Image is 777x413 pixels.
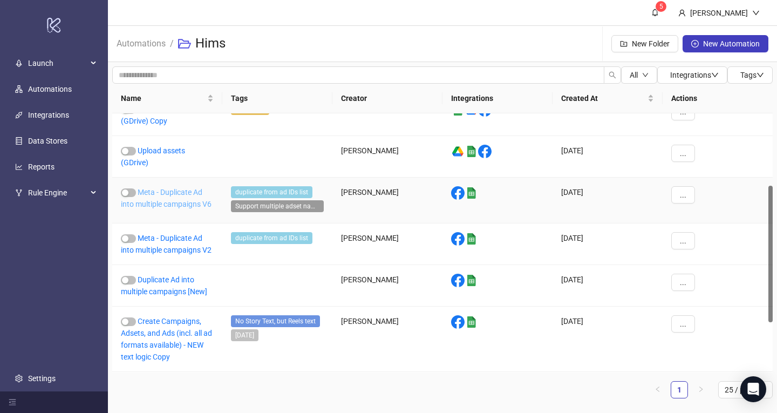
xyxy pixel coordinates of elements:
[711,71,719,79] span: down
[121,188,212,208] a: Meta - Duplicate Ad into multiple campaigns V6
[671,381,688,398] li: 1
[114,37,168,49] a: Automations
[621,66,657,84] button: Alldown
[692,381,710,398] li: Next Page
[231,186,312,198] span: duplicate from ad IDs list
[553,84,663,113] th: Created At
[15,189,23,197] span: fork
[442,84,553,113] th: Integrations
[231,200,324,212] span: Support multiple adset names
[678,9,686,17] span: user
[553,265,663,307] div: [DATE]
[657,66,727,84] button: Integrationsdown
[740,376,766,402] div: Open Intercom Messenger
[727,66,773,84] button: Tagsdown
[670,71,719,79] span: Integrations
[561,92,645,104] span: Created At
[332,84,442,113] th: Creator
[611,35,678,52] button: New Folder
[332,94,442,136] div: [PERSON_NAME]
[649,381,666,398] li: Previous Page
[655,386,661,392] span: left
[28,374,56,383] a: Settings
[680,278,686,287] span: ...
[686,7,752,19] div: [PERSON_NAME]
[671,145,695,162] button: ...
[752,9,760,17] span: down
[28,163,54,171] a: Reports
[680,236,686,245] span: ...
[121,275,207,296] a: Duplicate Ad into multiple campaigns [New]
[620,40,628,48] span: folder-add
[178,37,191,50] span: folder-open
[28,111,69,119] a: Integrations
[231,315,320,327] span: No Story Text, but Reels text
[671,315,695,333] button: ...
[740,71,764,79] span: Tags
[692,381,710,398] button: right
[680,191,686,199] span: ...
[28,182,87,204] span: Rule Engine
[15,59,23,67] span: rocket
[121,146,185,167] a: Upload assets (GDrive)
[222,84,332,113] th: Tags
[656,1,666,12] sup: 5
[718,381,773,398] div: Page Size
[28,85,72,93] a: Automations
[121,234,212,254] a: Meta - Duplicate Ad into multiple campaigns V2
[195,35,226,52] h3: Hims
[112,84,222,113] th: Name
[671,186,695,204] button: ...
[649,381,666,398] button: left
[698,386,704,392] span: right
[671,382,687,398] a: 1
[632,39,670,48] span: New Folder
[332,178,442,224] div: [PERSON_NAME]
[553,94,663,136] div: [DATE]
[756,71,764,79] span: down
[553,178,663,224] div: [DATE]
[663,84,773,113] th: Actions
[553,136,663,178] div: [DATE]
[170,35,174,52] li: /
[642,72,649,78] span: down
[28,52,87,74] span: Launch
[671,232,695,249] button: ...
[725,382,766,398] span: 25 / page
[609,71,616,79] span: search
[9,398,16,406] span: menu-fold
[332,136,442,178] div: [PERSON_NAME]
[28,137,67,145] a: Data Stores
[332,224,442,265] div: [PERSON_NAME]
[683,35,768,52] button: New Automation
[332,265,442,307] div: [PERSON_NAME]
[231,232,312,244] span: duplicate from ad IDs list
[630,71,638,79] span: All
[332,307,442,372] div: [PERSON_NAME]
[680,149,686,158] span: ...
[659,3,663,10] span: 5
[553,307,663,372] div: [DATE]
[231,329,258,341] span: 2024-02-08
[553,224,663,265] div: [DATE]
[121,92,205,104] span: Name
[651,9,659,16] span: bell
[691,40,699,48] span: plus-circle
[680,320,686,328] span: ...
[671,274,695,291] button: ...
[121,317,212,361] a: Create Campaigns, Adsets, and Ads (incl. all ad formats available) - NEW text logic Copy
[703,39,760,48] span: New Automation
